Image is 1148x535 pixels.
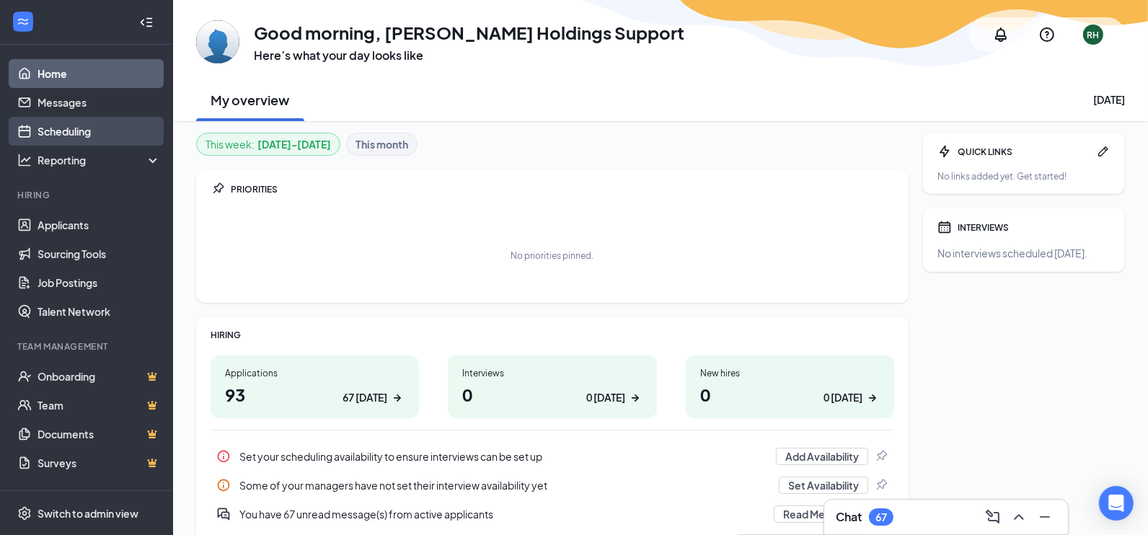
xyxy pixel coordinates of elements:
svg: Pin [874,449,888,464]
a: Applicants [37,211,161,239]
a: DoubleChatActiveYou have 67 unread message(s) from active applicantsRead MessagesPin [211,500,894,529]
button: ChevronUp [1007,505,1030,529]
div: Some of your managers have not set their interview availability yet [211,471,894,500]
svg: Info [216,449,231,464]
div: You have 67 unread message(s) from active applicants [211,500,894,529]
div: INTERVIEWS [958,221,1111,234]
div: 67 [875,511,887,523]
div: Set your scheduling availability to ensure interviews can be set up [211,442,894,471]
div: No priorities pinned. [511,249,594,262]
a: Talent Network [37,297,161,326]
svg: Collapse [139,15,154,30]
a: Interviews00 [DATE]ArrowRight [448,355,656,418]
svg: ArrowRight [390,391,405,405]
svg: Minimize [1036,508,1054,526]
h1: 93 [225,382,405,407]
a: Applications9367 [DATE]ArrowRight [211,355,419,418]
svg: ArrowRight [865,391,880,405]
a: DocumentsCrown [37,420,161,448]
div: 67 [DATE] [343,390,387,405]
div: Interviews [462,367,642,379]
a: SurveysCrown [37,448,161,477]
a: Messages [37,88,161,117]
a: TeamCrown [37,391,161,420]
svg: Analysis [17,153,32,167]
div: New hires [700,367,880,379]
a: Sourcing Tools [37,239,161,268]
div: Applications [225,367,405,379]
div: 0 [DATE] [586,390,625,405]
svg: QuestionInfo [1038,26,1056,43]
h3: Here’s what your day looks like [254,48,684,63]
svg: Notifications [992,26,1010,43]
h1: 0 [700,382,880,407]
div: Reporting [37,153,162,167]
svg: DoubleChatActive [216,507,231,521]
div: No links added yet. Get started! [937,170,1111,182]
div: Open Intercom Messenger [1099,486,1134,521]
a: Job Postings [37,268,161,297]
svg: Calendar [937,220,952,234]
svg: ChevronUp [1010,508,1028,526]
svg: Settings [17,506,32,521]
h1: Good morning, [PERSON_NAME] Holdings Support [254,20,684,45]
h3: Chat [836,509,862,525]
b: [DATE] - [DATE] [257,136,331,152]
div: PRIORITIES [231,183,894,195]
div: You have 67 unread message(s) from active applicants [239,507,765,521]
div: Hiring [17,189,158,201]
button: ComposeMessage [981,505,1004,529]
svg: Pin [211,182,225,196]
div: No interviews scheduled [DATE]. [937,246,1111,260]
div: Team Management [17,340,158,353]
button: Read Messages [774,505,868,523]
div: Switch to admin view [37,506,138,521]
div: This week : [206,136,331,152]
svg: Info [216,478,231,492]
a: InfoSet your scheduling availability to ensure interviews can be set upAdd AvailabilityPin [211,442,894,471]
b: This month [356,136,408,152]
svg: Bolt [937,144,952,159]
button: Minimize [1033,505,1056,529]
img: Rahimi Holdings Support [196,20,239,63]
a: OnboardingCrown [37,362,161,391]
div: Set your scheduling availability to ensure interviews can be set up [239,449,767,464]
h2: My overview [211,91,290,109]
div: 0 [DATE] [824,390,862,405]
h1: 0 [462,382,642,407]
div: QUICK LINKS [958,146,1090,158]
button: Set Availability [779,477,868,494]
a: New hires00 [DATE]ArrowRight [686,355,894,418]
div: RH [1087,29,1100,41]
a: Scheduling [37,117,161,146]
a: InfoSome of your managers have not set their interview availability yetSet AvailabilityPin [211,471,894,500]
svg: ComposeMessage [984,508,1002,526]
div: Some of your managers have not set their interview availability yet [239,478,770,492]
div: HIRING [211,329,894,341]
div: [DATE] [1093,92,1125,107]
button: Add Availability [776,448,868,465]
svg: ArrowRight [628,391,643,405]
svg: WorkstreamLogo [16,14,30,29]
svg: Pin [874,478,888,492]
a: Home [37,59,161,88]
svg: Pen [1096,144,1111,159]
